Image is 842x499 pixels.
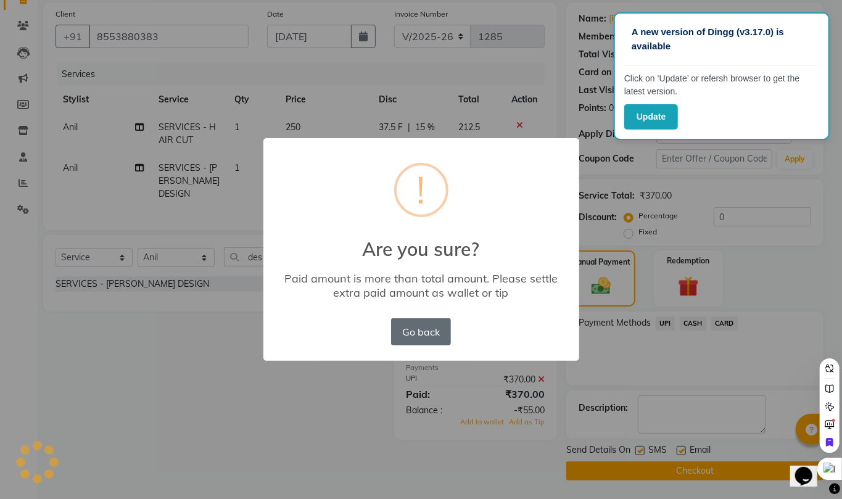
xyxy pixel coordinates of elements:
[624,72,819,98] p: Click on ‘Update’ or refersh browser to get the latest version.
[281,271,561,300] div: Paid amount is more than total amount. Please settle extra paid amount as wallet or tip
[263,223,579,260] h2: Are you sure?
[790,450,830,487] iframe: chat widget
[624,104,678,130] button: Update
[391,318,450,345] button: Go back
[417,165,426,215] div: !
[632,25,812,53] p: A new version of Dingg (v3.17.0) is available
